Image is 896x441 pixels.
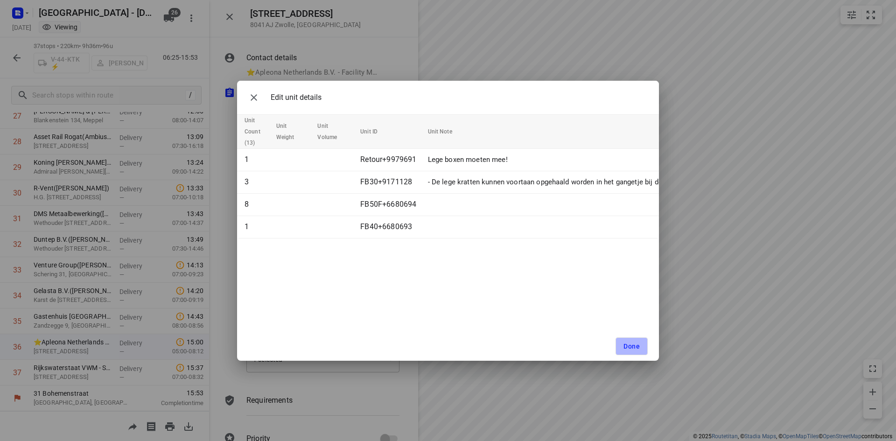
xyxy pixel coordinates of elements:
[237,148,273,171] td: 1
[357,171,424,193] td: FB30+9171128
[428,126,464,137] span: Unit Note
[237,216,273,238] td: 1
[237,171,273,193] td: 3
[237,193,273,216] td: 8
[360,126,390,137] span: Unit ID
[357,148,424,171] td: Retour+9979691
[245,88,322,107] div: Edit unit details
[616,337,648,355] button: Done
[245,115,273,148] span: Unit Count (13)
[623,343,640,350] span: Done
[317,120,349,143] span: Unit Volume
[276,120,307,143] span: Unit Weight
[357,216,424,238] td: FB40+6680693
[357,193,424,216] td: FB50F+6680694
